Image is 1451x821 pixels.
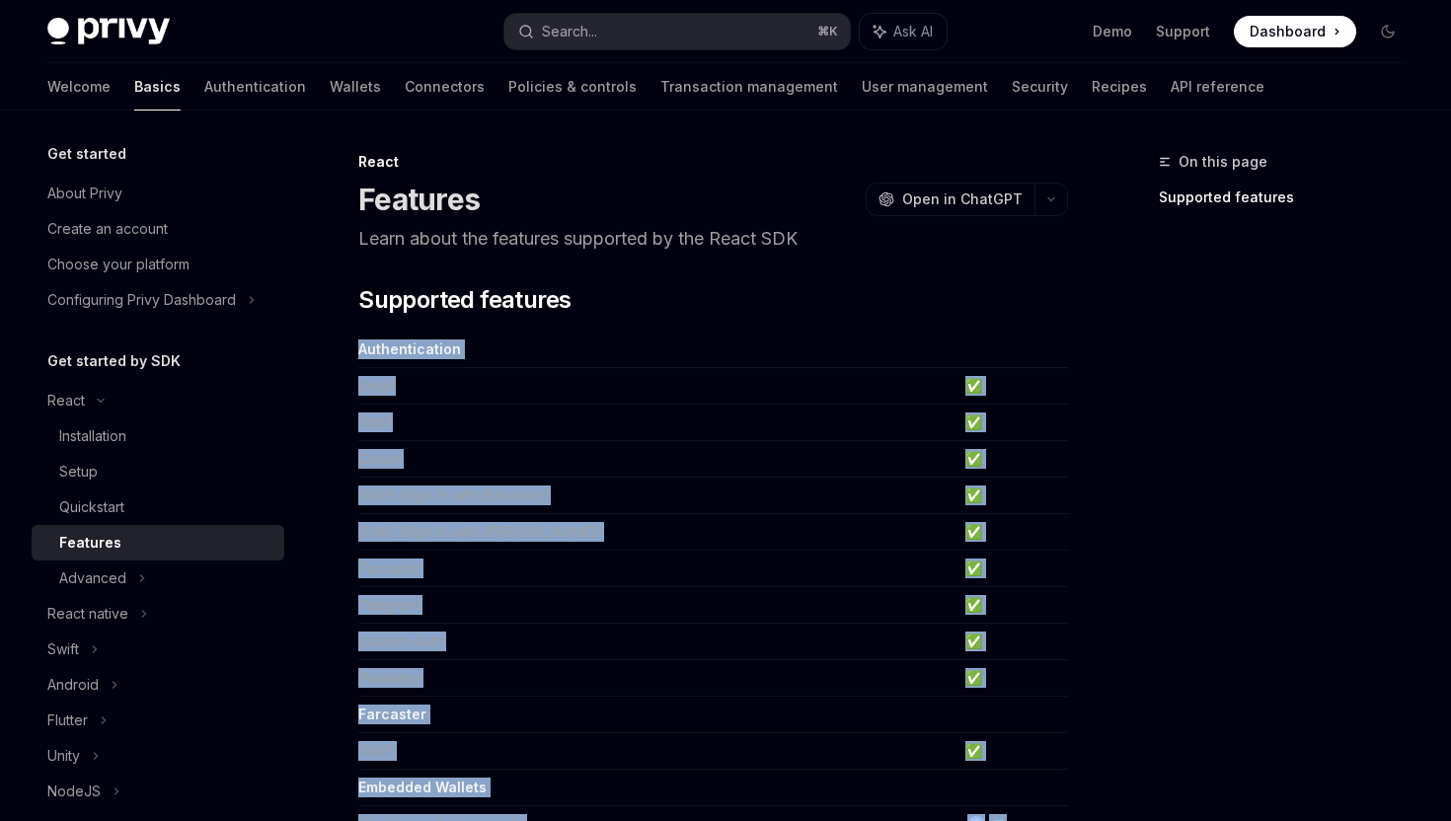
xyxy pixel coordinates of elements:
[1250,22,1326,41] span: Dashboard
[1234,16,1356,47] a: Dashboard
[893,22,933,41] span: Ask AI
[957,733,1068,770] td: ✅
[1372,16,1404,47] button: Toggle dark mode
[47,253,190,276] div: Choose your platform
[47,673,99,697] div: Android
[47,63,111,111] a: Welcome
[358,340,461,357] strong: Authentication
[866,183,1034,216] button: Open in ChatGPT
[59,531,121,555] div: Features
[542,20,597,43] div: Search...
[358,377,392,394] em: Email
[358,523,600,540] em: SIWS (Sign In with [PERSON_NAME])
[47,217,168,241] div: Create an account
[47,389,85,412] div: React
[47,637,79,661] div: Swift
[1092,63,1147,111] a: Recipes
[358,284,571,316] span: Supported features
[47,780,101,803] div: NodeJS
[1159,182,1419,213] a: Supported features
[134,63,181,111] a: Basics
[957,660,1068,697] td: ✅
[957,514,1068,551] td: ✅
[59,460,98,484] div: Setup
[504,14,849,49] button: Search...⌘K
[59,566,126,590] div: Advanced
[358,225,1068,253] p: Learn about the features supported by the React SDK
[47,182,122,205] div: About Privy
[358,742,393,759] em: SIWF
[957,405,1068,441] td: ✅
[47,18,170,45] img: dark logo
[59,495,124,519] div: Quickstart
[902,189,1023,209] span: Open in ChatGPT
[508,63,637,111] a: Policies & controls
[32,418,284,454] a: Installation
[358,450,400,467] em: OAuth
[358,486,547,503] em: SIWE (Sign In with Ethereum)
[1093,22,1132,41] a: Demo
[957,441,1068,478] td: ✅
[330,63,381,111] a: Wallets
[405,63,485,111] a: Connectors
[358,779,487,795] strong: Embedded Wallets
[47,709,88,732] div: Flutter
[1012,63,1068,111] a: Security
[358,182,480,217] h1: Features
[660,63,838,111] a: Transaction management
[32,454,284,489] a: Setup
[47,602,128,626] div: React native
[32,211,284,247] a: Create an account
[358,596,419,613] em: Telegram
[1171,63,1264,111] a: API reference
[47,142,126,166] h5: Get started
[59,424,126,448] div: Installation
[358,706,426,722] strong: Farcaster
[1156,22,1210,41] a: Support
[957,478,1068,514] td: ✅
[358,560,420,576] em: Farcaster
[957,587,1068,624] td: ✅
[1179,150,1267,174] span: On this page
[957,624,1068,660] td: ✅
[862,63,988,111] a: User management
[32,247,284,282] a: Choose your platform
[358,152,1068,172] div: React
[32,176,284,211] a: About Privy
[817,24,838,39] span: ⌘ K
[860,14,947,49] button: Ask AI
[358,669,420,686] em: Passkeys
[32,489,284,525] a: Quickstart
[358,413,389,430] em: SMS
[204,63,306,111] a: Authentication
[358,633,442,649] em: Custom Auth
[47,349,181,373] h5: Get started by SDK
[957,368,1068,405] td: ✅
[47,744,80,768] div: Unity
[47,288,236,312] div: Configuring Privy Dashboard
[957,551,1068,587] td: ✅
[32,525,284,560] a: Features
